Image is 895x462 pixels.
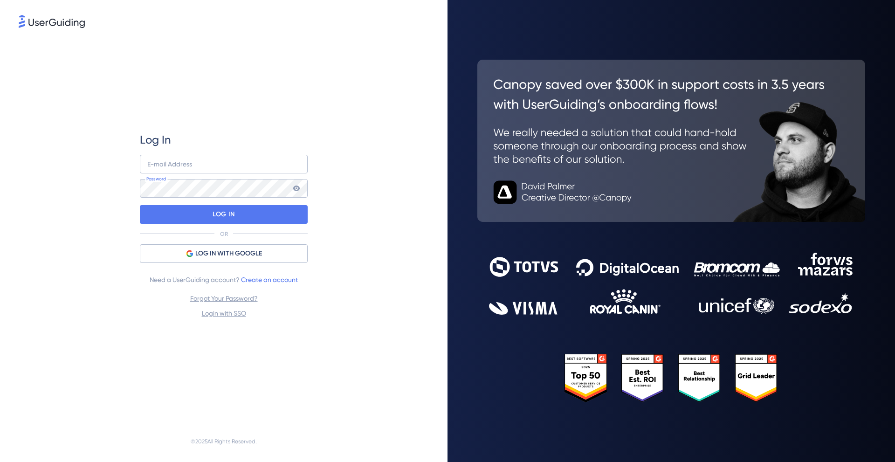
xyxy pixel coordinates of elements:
span: Need a UserGuiding account? [150,274,298,285]
img: 25303e33045975176eb484905ab012ff.svg [565,354,778,403]
img: 8faab4ba6bc7696a72372aa768b0286c.svg [19,15,85,28]
a: Forgot Your Password? [190,295,258,302]
a: Login with SSO [202,310,246,317]
a: Create an account [241,276,298,283]
input: example@company.com [140,155,308,173]
img: 26c0aa7c25a843aed4baddd2b5e0fa68.svg [477,60,865,222]
span: Log In [140,132,171,147]
p: LOG IN [213,207,234,222]
span: LOG IN WITH GOOGLE [195,248,262,259]
span: © 2025 All Rights Reserved. [191,436,257,447]
p: OR [220,230,228,238]
img: 9302ce2ac39453076f5bc0f2f2ca889b.svg [489,253,854,315]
